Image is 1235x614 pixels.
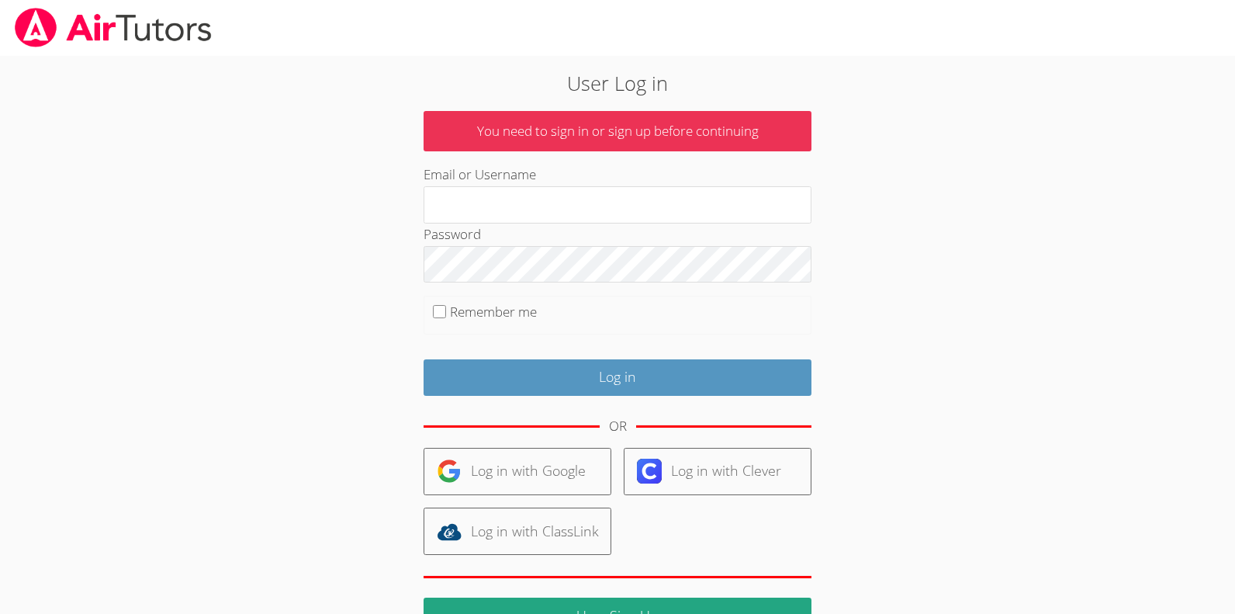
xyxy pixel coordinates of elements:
div: OR [609,415,627,438]
label: Email or Username [424,165,536,183]
h2: User Log in [284,68,951,98]
label: Remember me [450,303,537,321]
img: airtutors_banner-c4298cdbf04f3fff15de1276eac7730deb9818008684d7c2e4769d2f7ddbe033.png [13,8,213,47]
label: Password [424,225,481,243]
a: Log in with Clever [624,448,811,495]
p: You need to sign in or sign up before continuing [424,111,811,152]
input: Log in [424,359,811,396]
a: Log in with Google [424,448,611,495]
img: google-logo-50288ca7cdecda66e5e0955fdab243c47b7ad437acaf1139b6f446037453330a.svg [437,459,462,484]
a: Log in with ClassLink [424,508,611,555]
img: clever-logo-6eab21bc6e7a338710f1a6ff85c0baf02591cd810cc4098c63d3a4b26e2feb20.svg [637,459,662,484]
img: classlink-logo-d6bb404cc1216ec64c9a2012d9dc4662098be43eaf13dc465df04b49fa7ab582.svg [437,519,462,544]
